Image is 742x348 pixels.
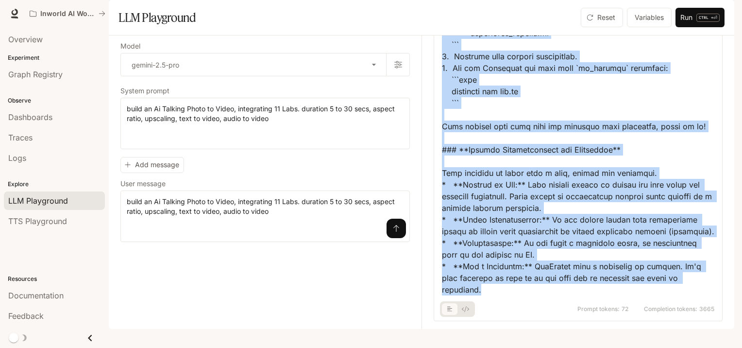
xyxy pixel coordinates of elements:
[120,43,140,50] p: Model
[581,8,623,27] button: Reset
[622,306,628,312] span: 72
[25,4,110,23] button: All workspaces
[442,301,473,317] div: basic tabs example
[699,306,714,312] span: 3665
[120,87,169,94] p: System prompt
[121,53,386,76] div: gemini-2.5-pro
[675,8,725,27] button: RunCTRL +⏎
[644,306,697,312] span: Completion tokens:
[120,157,184,173] button: Add message
[699,15,713,20] p: CTRL +
[40,10,95,18] p: Inworld AI Wonderland
[627,8,672,27] button: Variables
[120,180,166,187] p: User message
[577,306,620,312] span: Prompt tokens:
[118,8,196,27] h1: LLM Playground
[132,60,179,70] p: gemini-2.5-pro
[696,14,720,22] p: ⏎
